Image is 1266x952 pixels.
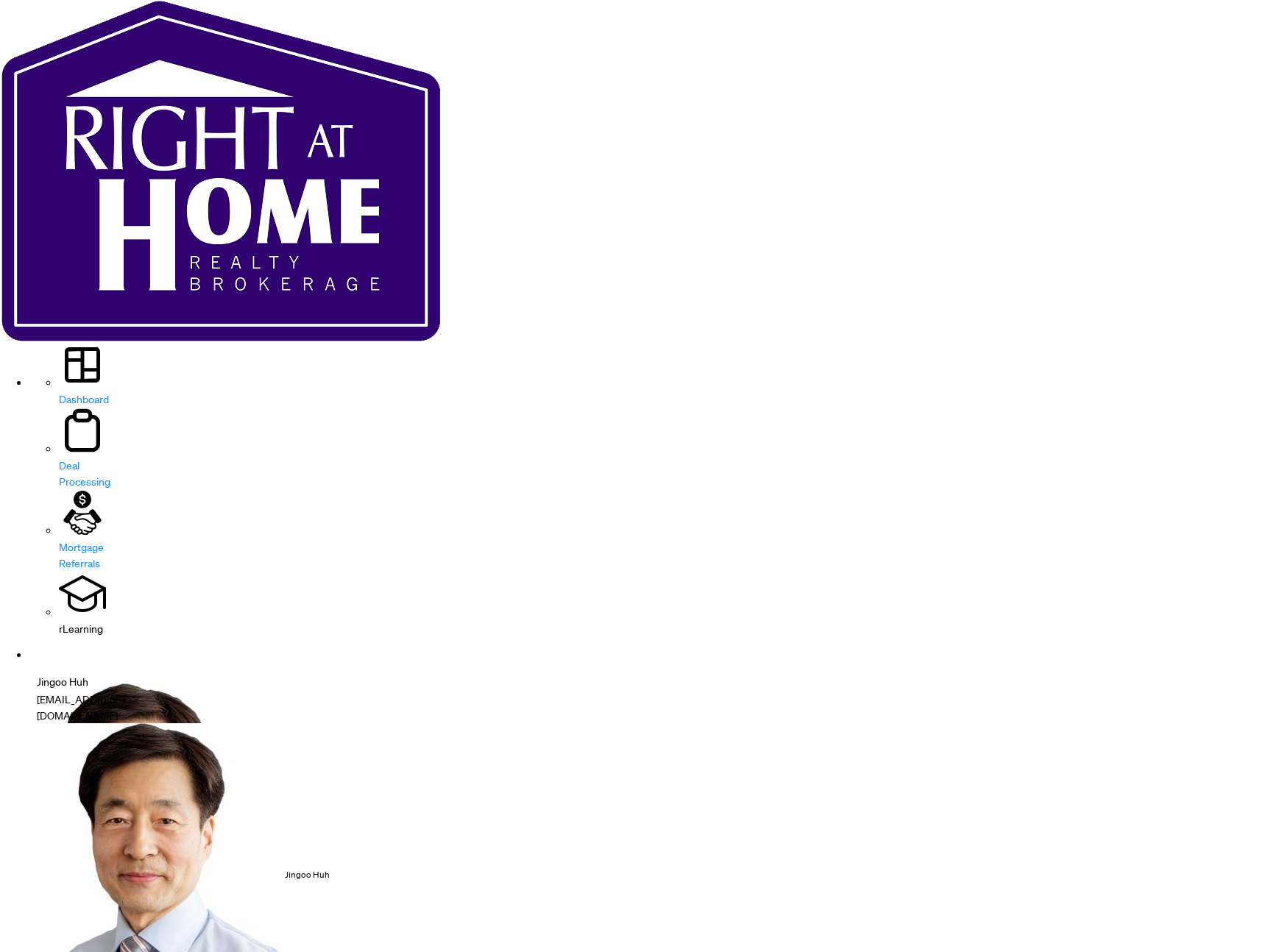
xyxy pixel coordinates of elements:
a: Deal Processing [59,458,110,488]
span: rLearning [59,622,103,635]
span: Jingoo Huh [37,673,124,689]
a: Dashboard [59,392,109,405]
h5: Jingoo Huh [285,868,330,881]
a: Mortgage Referrals [59,540,104,569]
span: [EMAIL_ADDRESS][DOMAIN_NAME] [37,691,124,723]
